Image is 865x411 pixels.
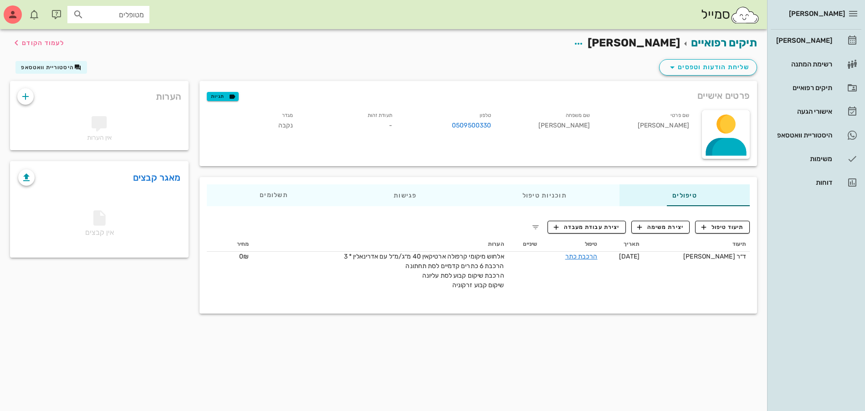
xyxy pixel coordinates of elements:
div: הערות [10,81,189,107]
a: רשימת המתנה [771,53,861,75]
div: היסטוריית וואטסאפ [774,132,832,139]
a: 0509500330 [452,121,491,131]
div: תוכניות טיפול [470,184,619,206]
button: לעמוד הקודם [11,35,64,51]
span: אלחוש מיקומי קרפולה ארטיקאין 40 מ״ג/מ״ל עם אדרינאלין * 3 הרכבת 6 כתרים קדמיים לסת תחתונה הרכבת שי... [344,253,504,289]
span: [PERSON_NAME] [588,36,680,49]
div: תיקים רפואיים [774,84,832,91]
button: תגיות [207,92,239,101]
a: מאגר קבצים [133,170,181,185]
small: שם משפחה [566,112,590,118]
span: תגיות [211,92,235,101]
div: משימות [774,155,832,162]
th: טיפול [541,237,601,252]
span: 0₪ [239,253,249,260]
div: פגישות [341,184,470,206]
div: [PERSON_NAME] [774,37,832,44]
a: הרכבת כתר [565,253,598,260]
th: הערות [253,237,508,252]
small: שם פרטי [671,112,689,118]
span: שליחת הודעות וטפסים [667,62,749,73]
a: תיקים רפואיים [691,36,757,49]
span: [PERSON_NAME] [789,10,845,18]
span: אין קבצים [85,213,114,237]
button: יצירת עבודת מעבדה [548,221,625,233]
button: היסטוריית וואטסאפ [15,61,87,74]
div: ד״ר [PERSON_NAME] [647,252,746,261]
span: לעמוד הקודם [22,39,64,47]
div: נקבה [201,108,300,136]
span: אין הערות [87,134,112,142]
th: תאריך [601,237,643,252]
span: תיעוד טיפול [701,223,744,231]
button: שליחת הודעות וטפסים [659,59,757,76]
a: אישורי הגעה [771,101,861,122]
span: יצירת משימה [637,223,684,231]
th: שיניים [508,237,541,252]
a: תיקים רפואיים [771,77,861,99]
span: היסטוריית וואטסאפ [21,64,74,71]
th: תיעוד [643,237,750,252]
div: סמייל [701,5,760,25]
div: דוחות [774,179,832,186]
a: משימות [771,148,861,170]
th: מחיר [207,237,253,252]
span: תשלומים [260,192,288,198]
button: תיעוד טיפול [695,221,750,233]
small: תעודת זהות [368,112,392,118]
div: אישורי הגעה [774,108,832,115]
div: [PERSON_NAME] [598,108,696,136]
div: [PERSON_NAME] [498,108,597,136]
span: תג [27,7,32,13]
a: [PERSON_NAME] [771,30,861,51]
a: היסטוריית וואטסאפ [771,124,861,146]
div: טיפולים [619,184,750,206]
small: מגדר [282,112,293,118]
span: - [389,122,392,129]
span: [DATE] [619,253,640,260]
span: יצירת עבודת מעבדה [554,223,619,231]
div: רשימת המתנה [774,61,832,68]
img: SmileCloud logo [730,6,760,24]
button: יצירת משימה [631,221,690,233]
a: דוחות [771,172,861,193]
span: פרטים אישיים [697,88,750,103]
small: טלפון [480,112,491,118]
